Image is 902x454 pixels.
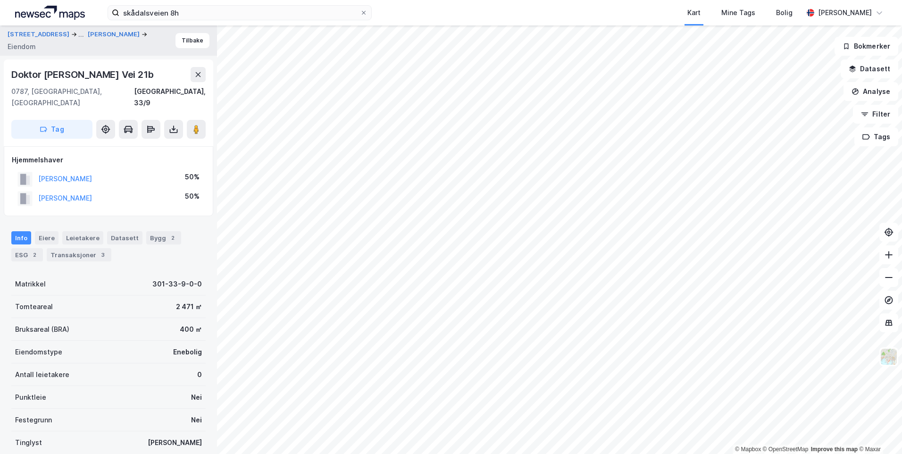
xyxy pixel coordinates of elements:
[175,33,209,48] button: Tilbake
[11,67,155,82] div: Doktor [PERSON_NAME] Vei 21b
[15,324,69,335] div: Bruksareal (BRA)
[185,191,200,202] div: 50%
[835,37,898,56] button: Bokmerker
[197,369,202,380] div: 0
[15,437,42,448] div: Tinglyst
[15,414,52,426] div: Festegrunn
[880,348,898,366] img: Z
[721,7,755,18] div: Mine Tags
[168,233,177,243] div: 2
[47,248,111,261] div: Transaksjoner
[844,82,898,101] button: Analyse
[11,231,31,244] div: Info
[30,250,39,260] div: 2
[119,6,360,20] input: Søk på adresse, matrikkel, gårdeiere, leietakere eller personer
[855,409,902,454] div: Kontrollprogram for chat
[811,446,858,453] a: Improve this map
[15,6,85,20] img: logo.a4113a55bc3d86da70a041830d287a7e.svg
[191,392,202,403] div: Nei
[78,29,84,40] div: ...
[818,7,872,18] div: [PERSON_NAME]
[763,446,809,453] a: OpenStreetMap
[173,346,202,358] div: Enebolig
[735,446,761,453] a: Mapbox
[185,171,200,183] div: 50%
[854,127,898,146] button: Tags
[776,7,793,18] div: Bolig
[12,154,205,166] div: Hjemmelshaver
[152,278,202,290] div: 301-33-9-0-0
[15,369,69,380] div: Antall leietakere
[176,301,202,312] div: 2 471 ㎡
[853,105,898,124] button: Filter
[146,231,181,244] div: Bygg
[88,30,142,39] button: [PERSON_NAME]
[15,301,53,312] div: Tomteareal
[35,231,58,244] div: Eiere
[8,29,71,40] button: [STREET_ADDRESS]
[15,346,62,358] div: Eiendomstype
[11,86,134,109] div: 0787, [GEOGRAPHIC_DATA], [GEOGRAPHIC_DATA]
[15,392,46,403] div: Punktleie
[15,278,46,290] div: Matrikkel
[191,414,202,426] div: Nei
[11,120,92,139] button: Tag
[62,231,103,244] div: Leietakere
[134,86,206,109] div: [GEOGRAPHIC_DATA], 33/9
[687,7,701,18] div: Kart
[148,437,202,448] div: [PERSON_NAME]
[180,324,202,335] div: 400 ㎡
[107,231,142,244] div: Datasett
[11,248,43,261] div: ESG
[8,41,36,52] div: Eiendom
[98,250,108,260] div: 3
[855,409,902,454] iframe: Chat Widget
[841,59,898,78] button: Datasett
